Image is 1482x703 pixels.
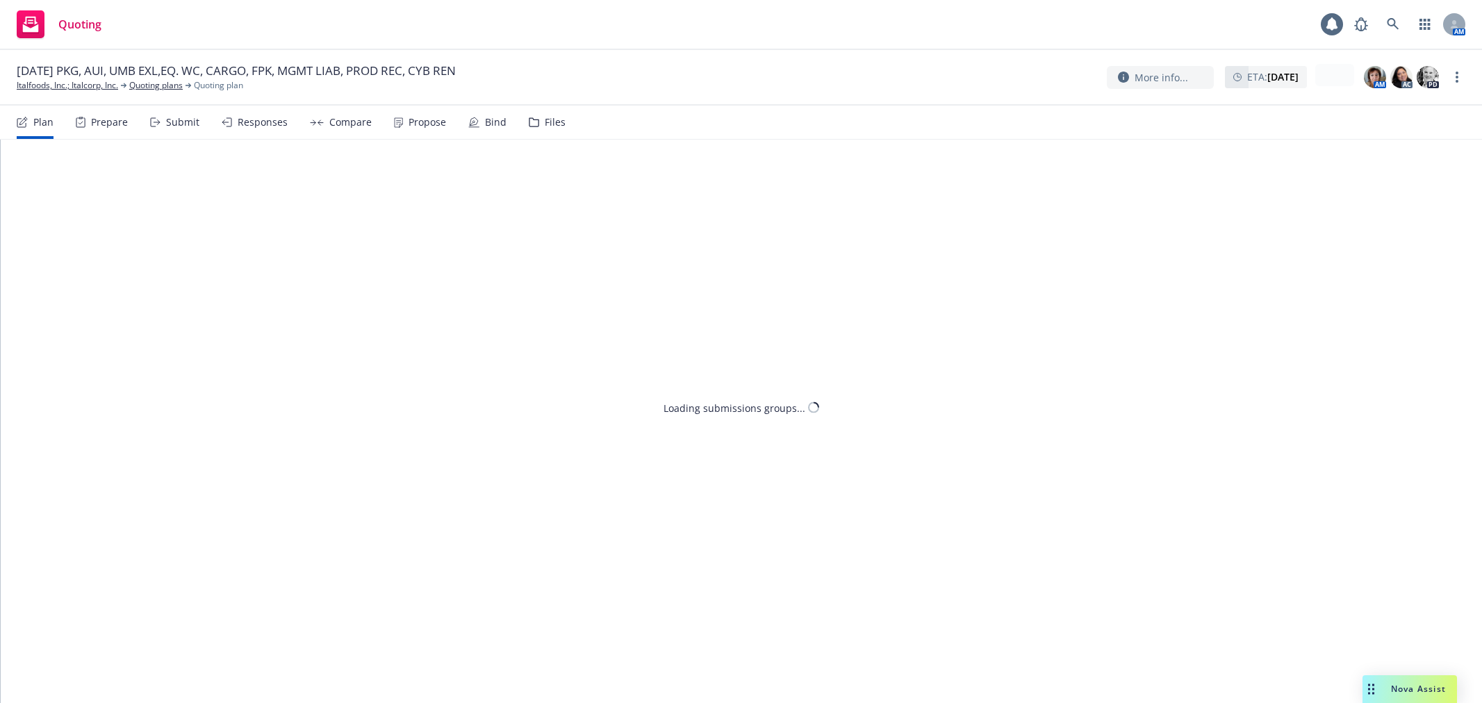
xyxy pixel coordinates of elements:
[1107,66,1214,89] button: More info...
[238,117,288,128] div: Responses
[194,79,243,92] span: Quoting plan
[1449,69,1465,85] a: more
[91,117,128,128] div: Prepare
[129,79,183,92] a: Quoting plans
[166,117,199,128] div: Submit
[17,63,456,79] span: [DATE] PKG, AUI, UMB EXL,EQ. WC, CARGO, FPK, MGMT LIAB, PROD REC, CYB REN
[1390,66,1413,88] img: photo
[1379,10,1407,38] a: Search
[1364,66,1386,88] img: photo
[1362,675,1380,703] div: Drag to move
[11,5,107,44] a: Quoting
[485,117,507,128] div: Bind
[1417,66,1439,88] img: photo
[1247,69,1299,84] span: ETA :
[329,117,372,128] div: Compare
[1267,70,1299,83] strong: [DATE]
[1362,675,1457,703] button: Nova Assist
[1411,10,1439,38] a: Switch app
[1347,10,1375,38] a: Report a Bug
[17,79,118,92] a: Italfoods, Inc.; Italcorp, Inc.
[409,117,446,128] div: Propose
[1135,70,1188,85] span: More info...
[1391,683,1446,695] span: Nova Assist
[545,117,566,128] div: Files
[664,400,805,415] div: Loading submissions groups...
[58,19,101,30] span: Quoting
[33,117,53,128] div: Plan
